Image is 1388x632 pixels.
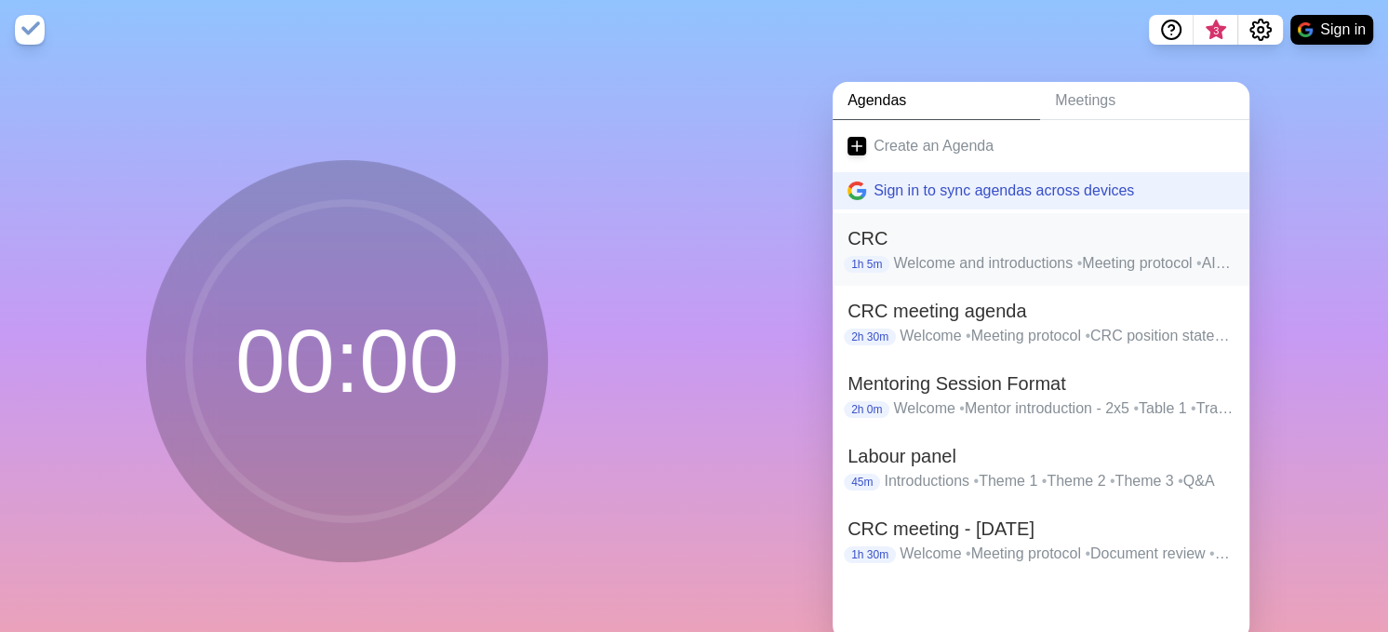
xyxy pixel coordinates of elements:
span: • [1077,255,1083,271]
span: • [959,400,965,416]
h2: Labour panel [847,442,1235,470]
a: Meetings [1040,82,1249,120]
span: • [973,473,979,489]
span: • [1042,473,1048,489]
span: • [1085,545,1090,561]
h2: Mentoring Session Format [847,370,1235,397]
p: Welcome Mentor introduction - 2x5 Table 1 Transition time Table 2 Transition time Table 3 Transit... [893,397,1235,420]
span: • [1133,400,1139,416]
span: • [966,545,971,561]
a: Agendas [833,82,1040,120]
p: Welcome Meeting protocol Document review Other business Roundtable [900,543,1235,565]
span: • [1085,328,1090,343]
button: Sign in to sync agendas across devices [833,172,1249,209]
button: What’s new [1194,15,1238,45]
h2: CRC meeting agenda [847,297,1235,325]
span: • [1209,545,1230,561]
p: 1h 30m [844,546,896,563]
button: Settings [1238,15,1283,45]
button: Sign in [1290,15,1373,45]
p: 2h 30m [844,329,896,345]
p: Introductions Theme 1 Theme 2 Theme 3 Q&A [884,470,1235,492]
span: • [1110,473,1115,489]
img: google logo [847,182,866,200]
p: Welcome Meeting protocol CRC position statement discussion Key topics for full discussion Working... [900,325,1235,347]
p: Welcome and introductions Meeting protocol AIA position statement CCIF Other business [893,252,1235,275]
span: • [1178,473,1183,489]
img: google logo [1298,22,1313,37]
span: • [966,328,971,343]
span: • [1196,255,1202,271]
img: timeblocks logo [15,15,45,45]
p: 2h 0m [844,401,889,418]
h2: CRC meeting - [DATE] [847,515,1235,543]
span: 3 [1208,23,1223,38]
button: Help [1149,15,1194,45]
a: Create an Agenda [833,120,1249,172]
p: 1h 5m [844,256,889,273]
span: • [1191,400,1196,416]
h2: CRC [847,224,1235,252]
p: 45m [844,474,880,491]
